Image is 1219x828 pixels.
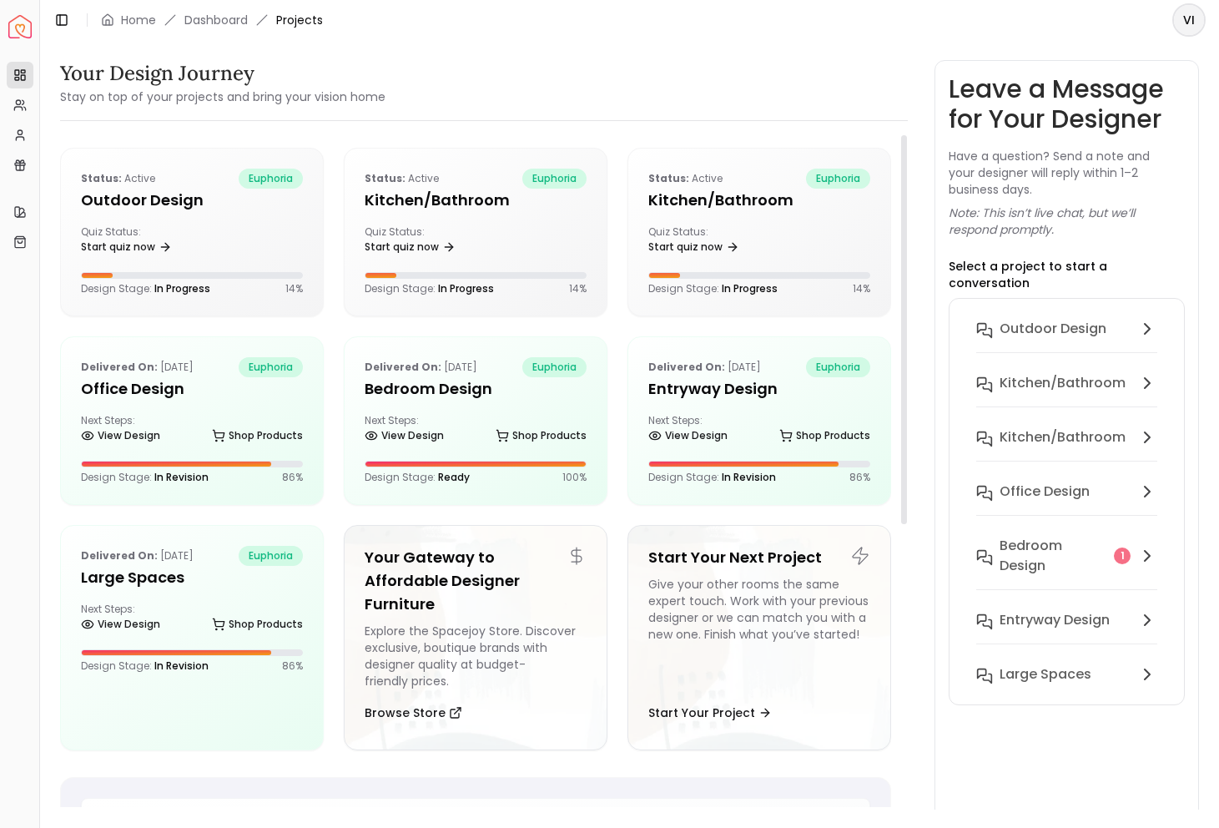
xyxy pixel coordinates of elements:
[154,659,209,673] span: In Revision
[1174,5,1204,35] span: VI
[81,189,303,212] h5: Outdoor design
[1000,319,1106,339] h6: Outdoor design
[849,471,870,484] p: 86 %
[81,377,303,401] h5: Office design
[648,169,723,189] p: active
[648,424,728,447] a: View Design
[282,659,303,673] p: 86 %
[81,659,209,673] p: Design Stage:
[648,377,870,401] h5: entryway design
[81,414,303,447] div: Next Steps:
[81,548,158,563] b: Delivered on:
[963,421,1171,475] button: Kitchen/Bathroom
[344,525,607,750] a: Your Gateway to Affordable Designer FurnitureExplore the Spacejoy Store. Discover exclusive, bout...
[60,88,385,105] small: Stay on top of your projects and bring your vision home
[239,546,303,566] span: euphoria
[949,204,1185,238] p: Note: This isn’t live chat, but we’ll respond promptly.
[648,414,870,447] div: Next Steps:
[806,169,870,189] span: euphoria
[648,282,778,295] p: Design Stage:
[365,377,587,401] h5: Bedroom design
[648,471,776,484] p: Design Stage:
[806,357,870,377] span: euphoria
[1114,548,1131,564] div: 1
[365,189,587,212] h5: Kitchen/Bathroom
[365,357,477,377] p: [DATE]
[648,576,870,689] div: Give your other rooms the same expert touch. Work with your previous designer or we can match you...
[8,15,32,38] img: Spacejoy Logo
[81,603,303,636] div: Next Steps:
[1000,373,1126,393] h6: Kitchen/Bathroom
[81,235,172,259] a: Start quiz now
[627,525,891,750] a: Start Your Next ProjectGive your other rooms the same expert touch. Work with your previous desig...
[365,546,587,616] h5: Your Gateway to Affordable Designer Furniture
[963,658,1171,691] button: Large Spaces
[365,282,494,295] p: Design Stage:
[276,12,323,28] span: Projects
[648,189,870,212] h5: Kitchen/Bathroom
[963,366,1171,421] button: Kitchen/Bathroom
[1000,536,1107,576] h6: Bedroom design
[522,357,587,377] span: euphoria
[81,471,209,484] p: Design Stage:
[779,424,870,447] a: Shop Products
[365,235,456,259] a: Start quiz now
[365,225,469,259] div: Quiz Status:
[81,225,185,259] div: Quiz Status:
[648,235,739,259] a: Start quiz now
[648,696,772,730] button: Start Your Project
[438,470,470,484] span: Ready
[81,282,210,295] p: Design Stage:
[963,603,1171,658] button: entryway design
[81,424,160,447] a: View Design
[648,171,689,185] b: Status:
[81,357,194,377] p: [DATE]
[963,312,1171,366] button: Outdoor design
[154,281,210,295] span: In Progress
[239,169,303,189] span: euphoria
[1000,427,1126,447] h6: Kitchen/Bathroom
[81,169,155,189] p: active
[365,414,587,447] div: Next Steps:
[963,529,1171,603] button: Bedroom design1
[569,282,587,295] p: 14 %
[949,74,1185,134] h3: Leave a Message for Your Designer
[365,169,439,189] p: active
[365,623,587,689] div: Explore the Spacejoy Store. Discover exclusive, boutique brands with designer quality at budget-f...
[648,225,753,259] div: Quiz Status:
[81,546,194,566] p: [DATE]
[81,613,160,636] a: View Design
[121,12,156,28] a: Home
[212,424,303,447] a: Shop Products
[648,360,725,374] b: Delivered on:
[722,470,776,484] span: In Revision
[562,471,587,484] p: 100 %
[648,357,761,377] p: [DATE]
[184,12,248,28] a: Dashboard
[648,546,870,569] h5: Start Your Next Project
[1000,610,1110,630] h6: entryway design
[365,360,441,374] b: Delivered on:
[101,12,323,28] nav: breadcrumb
[60,60,385,87] h3: Your Design Journey
[853,282,870,295] p: 14 %
[365,424,444,447] a: View Design
[963,475,1171,529] button: Office design
[949,148,1185,198] p: Have a question? Send a note and your designer will reply within 1–2 business days.
[212,613,303,636] a: Shop Products
[365,696,462,730] button: Browse Store
[949,258,1185,291] p: Select a project to start a conversation
[81,360,158,374] b: Delivered on:
[365,171,405,185] b: Status:
[438,281,494,295] span: In Progress
[285,282,303,295] p: 14 %
[722,281,778,295] span: In Progress
[239,357,303,377] span: euphoria
[496,424,587,447] a: Shop Products
[522,169,587,189] span: euphoria
[81,171,122,185] b: Status:
[1000,664,1091,684] h6: Large Spaces
[282,471,303,484] p: 86 %
[365,471,470,484] p: Design Stage:
[154,470,209,484] span: In Revision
